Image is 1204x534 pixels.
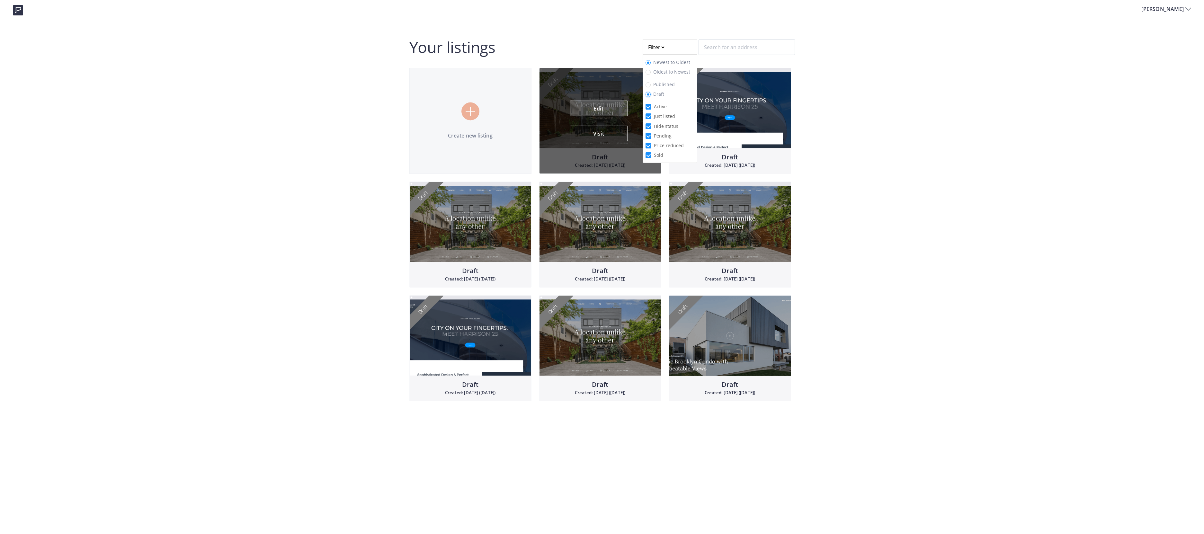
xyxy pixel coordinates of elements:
[653,69,690,75] span: Oldest to Newest
[1141,5,1185,13] span: [PERSON_NAME]
[409,40,495,55] h2: Your listings
[409,68,531,174] a: Create new listing
[1172,502,1196,526] iframe: Drift Widget Chat Controller
[410,132,531,139] p: Create new listing
[570,101,628,116] a: Edit
[651,113,678,119] span: Just listed
[653,91,664,97] span: Draft
[653,81,675,87] span: Published
[651,152,666,158] span: Sold
[570,126,628,141] button: Visit
[651,103,669,110] span: Active
[651,142,686,148] span: Price reduced
[653,59,690,65] span: Newest to Oldest
[699,40,795,55] input: Search for an address
[13,5,23,15] img: logo
[651,123,681,129] span: Hide status
[651,133,674,139] span: Pending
